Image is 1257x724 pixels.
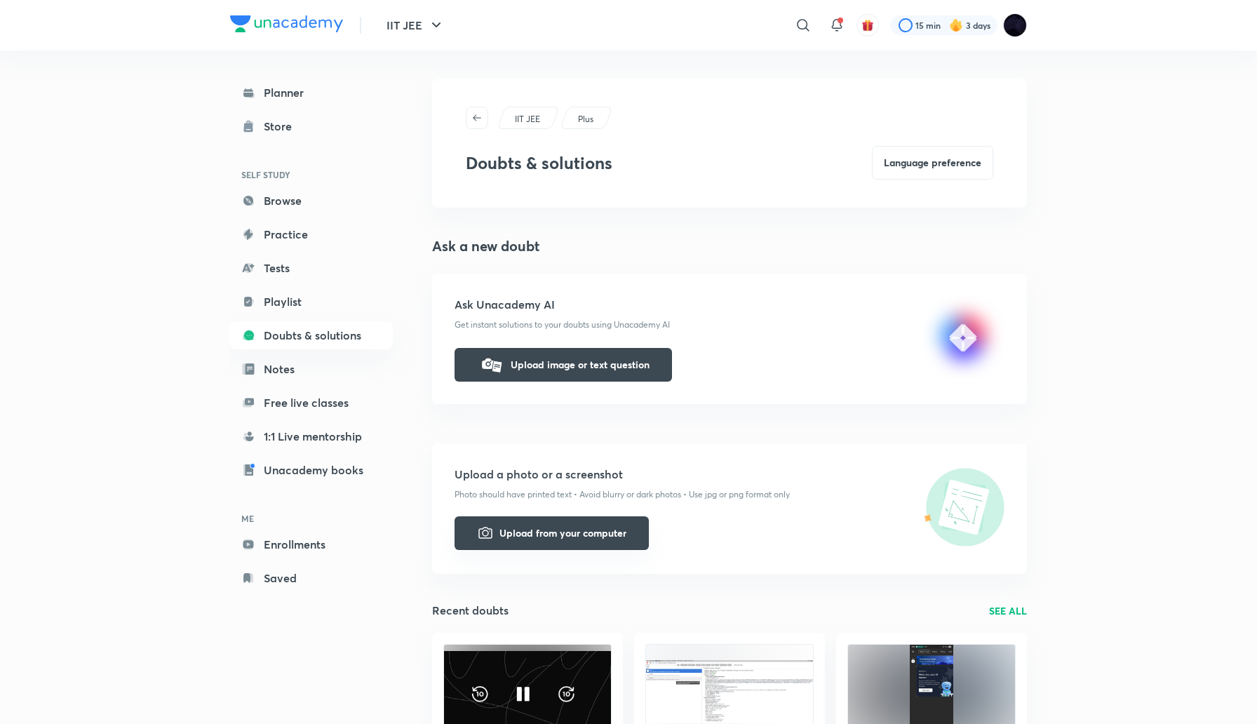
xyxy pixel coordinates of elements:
img: upload-icon [922,466,1004,549]
h3: Doubts & solutions [466,153,612,173]
p: Plus [578,113,593,126]
p: Get instant solutions to your doubts using Unacademy AI [455,319,1004,331]
a: IIT JEE [513,113,543,126]
h4: Ask a new doubt [432,236,1027,257]
img: camera-icon [477,351,505,379]
img: Company Logo [230,15,343,32]
a: Doubts & solutions [230,321,393,349]
img: Megha Gor [1003,13,1027,37]
a: Company Logo [230,15,343,36]
p: Photo should have printed text • Avoid blurry or dark photos • Use jpg or png format only [455,488,1004,501]
button: IIT JEE [378,11,453,39]
h6: ME [230,507,393,530]
button: avatar [856,14,879,36]
button: Upload from your computer [455,516,649,550]
a: Free live classes [230,389,393,417]
a: 1:1 Live mentorship [230,422,393,450]
img: streak [949,18,963,32]
a: Store [230,112,393,140]
a: Plus [576,113,596,126]
a: Practice [230,220,393,248]
button: Upload image or text question [455,348,672,382]
h5: Upload a photo or a screenshot [455,466,1004,483]
a: Enrollments [230,530,393,558]
a: Saved [230,564,393,592]
img: upload-icon [922,296,1004,379]
a: Tests [230,254,393,282]
img: avatar [861,19,874,32]
button: Language preference [872,146,993,180]
a: Planner [230,79,393,107]
h6: SELF STUDY [230,163,393,187]
div: Store [264,118,300,135]
a: SEE ALL [989,603,1027,618]
a: Browse [230,187,393,215]
a: Notes [230,355,393,383]
h5: Recent doubts [432,602,509,619]
img: camera-icon [477,525,494,542]
p: IIT JEE [515,113,540,126]
a: Playlist [230,288,393,316]
a: Unacademy books [230,456,393,484]
h5: Ask Unacademy AI [455,296,1004,313]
